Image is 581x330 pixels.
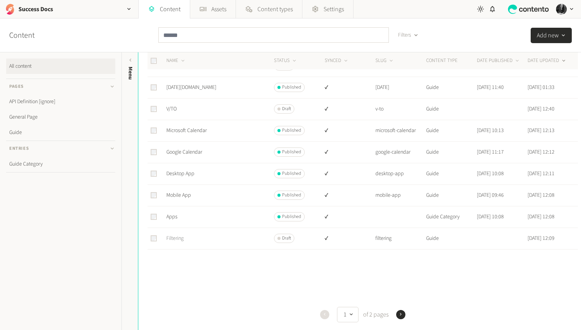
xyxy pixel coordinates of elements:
[6,125,115,140] a: Guide
[528,191,554,199] time: [DATE] 12:08
[337,307,359,322] button: 1
[528,105,554,113] time: [DATE] 12:40
[528,84,554,91] time: [DATE] 01:33
[324,163,375,184] td: ✔
[426,98,476,120] td: Guide
[426,77,476,98] td: Guide
[6,59,115,74] a: All content
[166,84,216,91] a: [DATE][DOMAIN_NAME]
[426,184,476,206] td: Guide
[528,127,554,134] time: [DATE] 12:13
[375,184,426,206] td: mobile-app
[375,228,426,249] td: filtering
[282,84,301,91] span: Published
[477,148,504,156] time: [DATE] 11:17
[257,5,293,14] span: Content types
[18,5,53,14] h2: Success Docs
[477,170,504,178] time: [DATE] 10:08
[9,30,52,41] h2: Content
[531,28,572,43] button: Add new
[325,57,349,65] button: SYNCED
[324,228,375,249] td: ✔
[282,213,301,220] span: Published
[282,106,291,112] span: Draft
[528,62,554,70] time: [DATE] 07:27
[426,206,476,228] td: Guide Category
[362,310,388,319] span: of 2 pages
[375,77,426,98] td: [DATE]
[6,94,115,109] a: API Definition [ignore]
[556,4,567,15] img: Hollie Duncan
[5,4,15,15] img: Success Docs
[477,57,520,65] button: DATE PUBLISHED
[274,57,297,65] button: STATUS
[324,98,375,120] td: ✔
[6,156,115,172] a: Guide Category
[6,109,115,125] a: General Page
[477,191,504,199] time: [DATE] 09:46
[324,5,344,14] span: Settings
[166,127,207,134] a: Microsoft Calendar
[426,141,476,163] td: Guide
[324,184,375,206] td: ✔
[528,213,554,221] time: [DATE] 12:08
[528,235,554,242] time: [DATE] 12:09
[324,141,375,163] td: ✔
[426,52,476,69] th: CONTENT TYPE
[282,170,301,177] span: Published
[477,84,504,91] time: [DATE] 11:40
[426,228,476,249] td: Guide
[324,206,375,228] td: ✔
[375,141,426,163] td: google-calendar
[282,127,301,134] span: Published
[528,57,567,65] button: DATE UPDATED
[477,127,504,134] time: [DATE] 10:13
[166,62,203,70] a: [DOMAIN_NAME]
[528,170,554,178] time: [DATE] 12:11
[282,149,301,156] span: Published
[282,235,291,242] span: Draft
[9,145,29,152] span: Entries
[375,57,394,65] button: SLUG
[282,192,301,199] span: Published
[9,83,24,90] span: Pages
[126,67,134,80] span: Menu
[477,213,504,221] time: [DATE] 10:08
[324,120,375,141] td: ✔
[375,120,426,141] td: microsoft-calendar
[324,77,375,98] td: ✔
[426,120,476,141] td: Guide
[375,98,426,120] td: v-to
[166,170,194,178] a: Desktop App
[166,213,178,221] a: Apps
[528,148,554,156] time: [DATE] 12:12
[426,163,476,184] td: Guide
[166,191,191,199] a: Mobile App
[392,27,425,43] button: Filters
[375,163,426,184] td: desktop-app
[166,105,177,113] a: V/TO
[166,148,202,156] a: Google Calendar
[398,31,411,39] span: Filters
[166,57,186,65] button: NAME
[166,235,184,242] a: Filtering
